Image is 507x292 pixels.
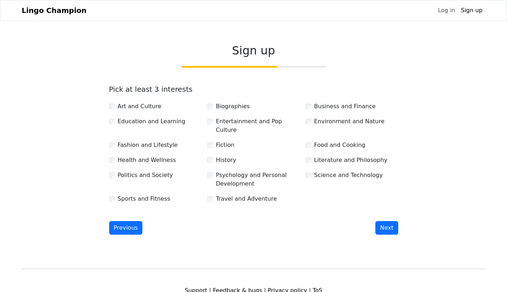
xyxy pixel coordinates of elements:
[118,141,178,149] label: Fashion and Lifestyle
[216,171,300,188] label: Psychology and Personal Development
[314,102,376,111] label: Business and Finance
[118,117,185,126] label: Education and Learning
[458,3,485,18] a: Sign up
[216,102,250,111] label: Biographies
[314,117,385,126] label: Environment and Nature
[216,156,236,164] label: History
[118,156,176,164] label: Health and Wellness
[216,195,277,203] label: Travel and Adventure
[435,3,458,18] a: Log in
[118,171,173,179] label: Politics and Society
[216,117,300,134] label: Entertainment and Pop Culture
[314,156,387,164] label: Literature and Philosophy
[118,195,170,203] label: Sports and Fitness
[375,221,398,235] button: Next
[118,102,161,111] label: Art and Culture
[109,44,398,57] h2: Sign up
[314,171,383,179] label: Science and Technology
[22,3,87,18] a: Lingo Champion
[109,85,193,94] label: Pick at least 3 interests
[314,141,365,149] label: Food and Cooking
[216,141,234,149] label: Fiction
[109,221,143,235] button: Previous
